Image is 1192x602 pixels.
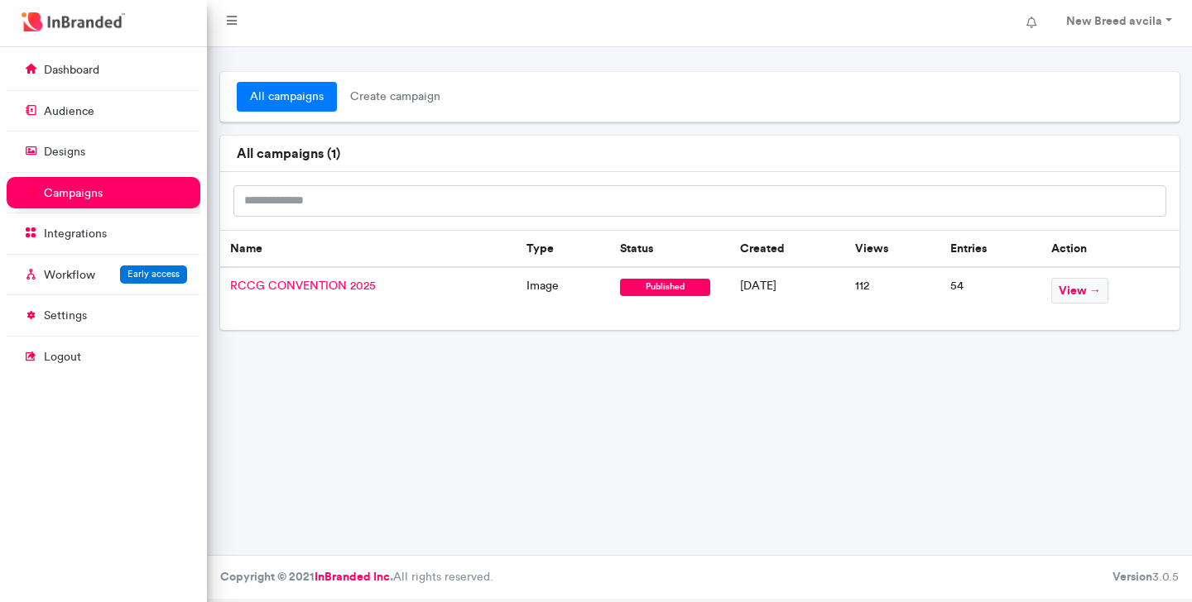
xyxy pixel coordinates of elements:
a: campaigns [7,177,200,208]
p: designs [44,144,85,160]
p: logout [44,349,81,365]
a: settings [7,299,200,331]
td: [DATE] [730,267,846,330]
span: view → [1051,278,1108,303]
a: New Breed avcila [1050,7,1185,40]
img: InBranded Logo [17,8,129,36]
a: InBranded Inc [315,569,390,584]
span: RCCG CONVENTION 2025 [230,279,376,293]
b: Version [1113,569,1152,584]
strong: Copyright © 2021 . [220,569,393,584]
td: 54 [940,267,1041,330]
div: 3.0.5 [1113,569,1179,585]
p: dashboard [44,62,99,79]
a: designs [7,136,200,167]
a: all campaigns [237,82,337,112]
p: audience [44,103,94,120]
strong: New Breed avcila [1066,13,1162,28]
td: image [517,267,610,330]
th: Name [220,230,517,267]
footer: All rights reserved. [207,555,1192,599]
span: create campaign [337,82,454,112]
span: published [620,279,710,296]
h6: all campaigns ( 1 ) [237,146,1163,161]
p: Workflow [44,267,95,284]
th: Type [517,230,610,267]
th: Action [1041,230,1180,267]
a: integrations [7,217,200,249]
th: Views [845,230,940,267]
td: 112 [845,267,940,330]
th: Status [610,230,730,267]
p: integrations [44,226,107,242]
span: Early access [127,268,180,279]
th: Created [730,230,846,267]
a: audience [7,95,200,127]
p: campaigns [44,185,103,202]
a: WorkflowEarly access [7,259,200,290]
p: settings [44,308,87,324]
th: Entries [940,230,1041,267]
a: dashboard [7,54,200,85]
